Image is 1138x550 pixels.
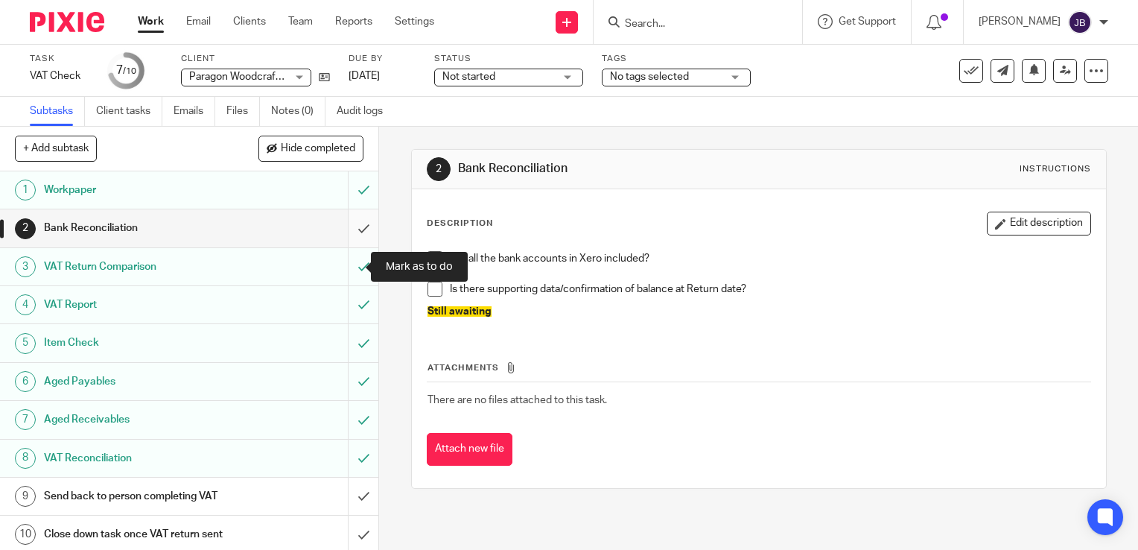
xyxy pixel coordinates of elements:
[427,306,492,317] span: Still awaiting
[138,14,164,29] a: Work
[602,53,751,65] label: Tags
[44,256,237,278] h1: VAT Return Comparison
[30,69,89,83] div: VAT Check
[1068,10,1092,34] img: svg%3E
[610,72,689,82] span: No tags selected
[181,53,330,65] label: Client
[15,180,36,200] div: 1
[186,14,211,29] a: Email
[15,256,36,277] div: 3
[15,524,36,545] div: 10
[15,218,36,239] div: 2
[44,370,237,393] h1: Aged Payables
[15,333,36,354] div: 5
[987,212,1091,236] button: Edit description
[450,282,1090,297] p: Is there supporting data/confirmation of balance at Return date?
[116,62,136,79] div: 7
[434,53,583,65] label: Status
[233,14,266,29] a: Clients
[271,97,325,126] a: Notes (0)
[458,161,790,177] h1: Bank Reconciliation
[623,18,757,31] input: Search
[450,251,1090,266] p: Are all the bank accounts in Xero included?
[979,14,1061,29] p: [PERSON_NAME]
[349,71,380,81] span: [DATE]
[427,433,512,467] button: Attach new file
[442,72,495,82] span: Not started
[44,485,237,508] h1: Send back to person completing VAT
[226,97,260,126] a: Files
[30,53,89,65] label: Task
[44,179,237,201] h1: Workpaper
[15,486,36,507] div: 9
[30,12,104,32] img: Pixie
[395,14,434,29] a: Settings
[337,97,394,126] a: Audit logs
[44,447,237,470] h1: VAT Reconciliation
[15,294,36,315] div: 4
[335,14,372,29] a: Reports
[96,97,162,126] a: Client tasks
[30,97,85,126] a: Subtasks
[15,409,36,430] div: 7
[15,371,36,392] div: 6
[123,67,136,75] small: /10
[427,218,493,230] p: Description
[1020,163,1091,175] div: Instructions
[349,53,416,65] label: Due by
[839,16,896,27] span: Get Support
[258,136,363,161] button: Hide completed
[174,97,215,126] a: Emails
[15,448,36,469] div: 8
[427,395,607,405] span: There are no files attached to this task.
[281,143,355,155] span: Hide completed
[427,364,499,372] span: Attachments
[15,136,97,161] button: + Add subtask
[44,523,237,546] h1: Close down task once VAT return sent
[44,408,237,431] h1: Aged Receivables
[44,294,237,316] h1: VAT Report
[189,72,297,82] span: Paragon Woodcraft Ltd
[427,157,451,181] div: 2
[288,14,313,29] a: Team
[44,332,237,354] h1: Item Check
[44,217,237,239] h1: Bank Reconciliation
